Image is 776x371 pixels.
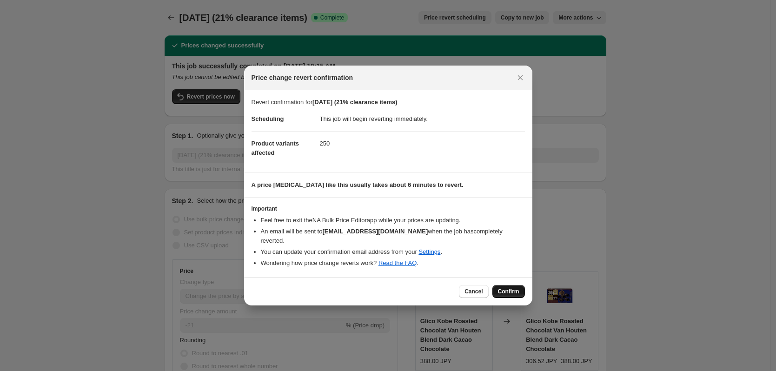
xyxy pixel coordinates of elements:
b: A price [MEDICAL_DATA] like this usually takes about 6 minutes to revert. [252,181,464,188]
span: Confirm [498,288,519,295]
button: Cancel [459,285,488,298]
a: Settings [418,248,440,255]
b: [DATE] (21% clearance items) [312,99,398,106]
li: Feel free to exit the NA Bulk Price Editor app while your prices are updating. [261,216,525,225]
span: Product variants affected [252,140,299,156]
span: Cancel [464,288,483,295]
h3: Important [252,205,525,212]
button: Close [514,71,527,84]
b: [EMAIL_ADDRESS][DOMAIN_NAME] [322,228,428,235]
li: You can update your confirmation email address from your . [261,247,525,257]
button: Confirm [492,285,525,298]
dd: This job will begin reverting immediately. [320,107,525,131]
span: Scheduling [252,115,284,122]
a: Read the FAQ [378,259,417,266]
span: Price change revert confirmation [252,73,353,82]
dd: 250 [320,131,525,156]
p: Revert confirmation for [252,98,525,107]
li: An email will be sent to when the job has completely reverted . [261,227,525,245]
li: Wondering how price change reverts work? . [261,258,525,268]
